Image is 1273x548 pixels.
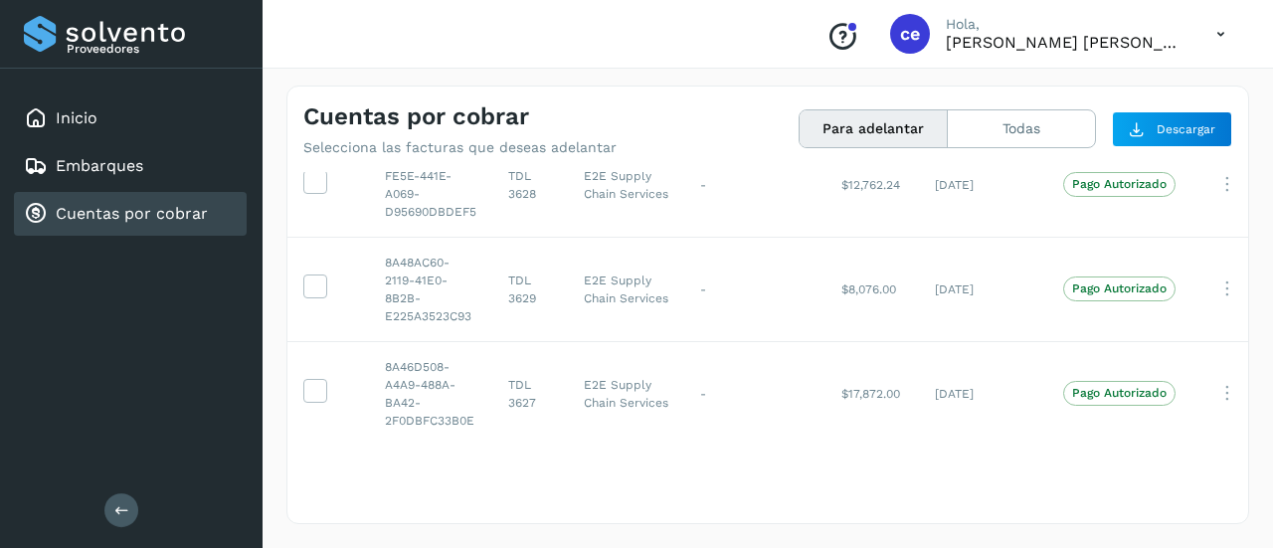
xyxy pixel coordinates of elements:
[369,132,492,237] td: 8FB3AFCA-FE5E-441E-A069-D95690DBDEF5
[684,132,825,237] td: -
[56,156,143,175] a: Embarques
[919,341,1047,446] td: [DATE]
[492,237,568,341] td: TDL 3629
[919,132,1047,237] td: [DATE]
[14,192,247,236] div: Cuentas por cobrar
[684,341,825,446] td: -
[948,110,1095,147] button: Todas
[492,341,568,446] td: TDL 3627
[568,237,684,341] td: E2E Supply Chain Services
[684,237,825,341] td: -
[1157,120,1215,138] span: Descargar
[369,341,492,446] td: 8A46D508-A4A9-488A-BA42-2F0DBFC33B0E
[303,139,617,156] p: Selecciona las facturas que deseas adelantar
[825,341,919,446] td: $17,872.00
[800,110,948,147] button: Para adelantar
[825,237,919,341] td: $8,076.00
[568,341,684,446] td: E2E Supply Chain Services
[1112,111,1232,147] button: Descargar
[56,108,97,127] a: Inicio
[56,204,208,223] a: Cuentas por cobrar
[919,237,1047,341] td: [DATE]
[14,96,247,140] div: Inicio
[303,102,529,131] h4: Cuentas por cobrar
[14,144,247,188] div: Embarques
[67,42,239,56] p: Proveedores
[946,16,1184,33] p: Hola,
[1072,281,1167,295] p: Pago Autorizado
[568,132,684,237] td: E2E Supply Chain Services
[825,132,919,237] td: $12,762.24
[492,132,568,237] td: TDL 3628
[1072,386,1167,400] p: Pago Autorizado
[369,237,492,341] td: 8A48AC60-2119-41E0-8B2B-E225A3523C93
[946,33,1184,52] p: claudia elena garcia valentin
[1072,177,1167,191] p: Pago Autorizado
